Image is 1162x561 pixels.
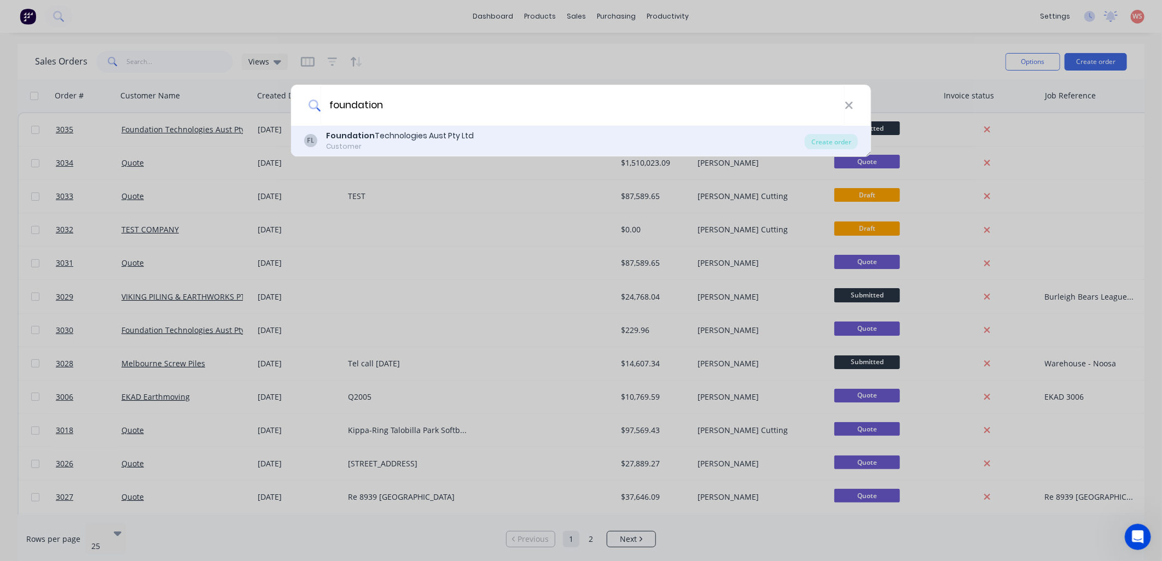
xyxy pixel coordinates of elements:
div: Technologies Aust Pty Ltd [326,130,474,142]
div: FL [304,134,317,147]
div: Customer [326,142,474,151]
div: Create order [805,134,858,149]
input: Enter a customer name to create a new order... [321,85,845,126]
iframe: Intercom live chat [1125,524,1151,550]
b: Foundation [326,130,375,141]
